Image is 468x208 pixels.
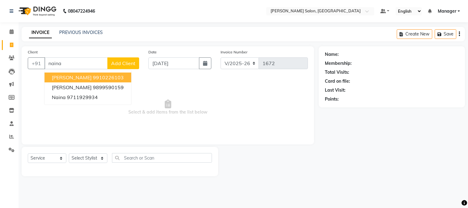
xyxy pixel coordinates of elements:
[148,49,157,55] label: Date
[435,29,456,39] button: Save
[325,51,339,58] div: Name:
[438,8,456,15] span: Manager
[107,57,139,69] button: Add Client
[325,87,346,94] div: Last Visit:
[325,60,352,67] div: Membership:
[28,77,308,138] span: Select & add items from the list below
[68,2,95,20] b: 08047224946
[29,27,52,38] a: INVOICE
[52,94,66,100] span: Naina
[28,57,45,69] button: +91
[93,84,124,90] ngb-highlight: 9899590159
[28,49,38,55] label: Client
[44,57,108,69] input: Search by Name/Mobile/Email/Code
[93,74,124,81] ngb-highlight: 9910226103
[59,30,103,35] a: PREVIOUS INVOICES
[397,29,432,39] button: Create New
[67,94,98,100] ngb-highlight: 9711929934
[52,84,92,90] span: [PERSON_NAME]
[325,78,350,85] div: Card on file:
[52,74,92,81] span: [PERSON_NAME]
[325,69,349,76] div: Total Visits:
[16,2,58,20] img: logo
[325,96,339,102] div: Points:
[111,60,135,66] span: Add Client
[112,153,212,163] input: Search or Scan
[221,49,247,55] label: Invoice Number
